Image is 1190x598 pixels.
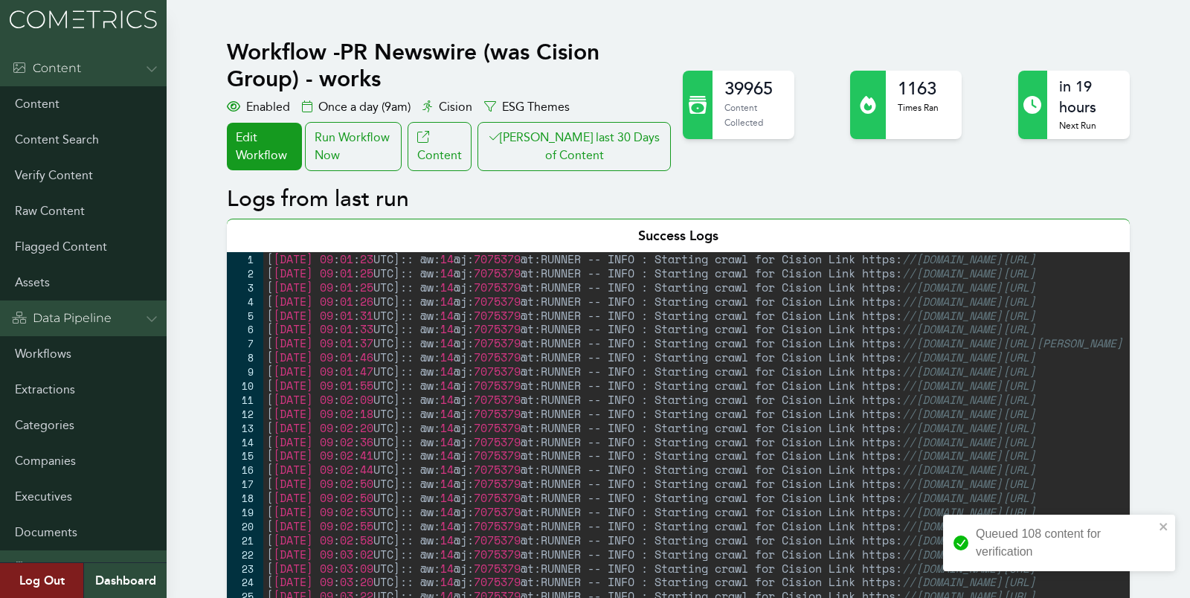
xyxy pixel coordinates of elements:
p: Next Run [1059,118,1117,133]
div: 12 [227,407,263,421]
button: [PERSON_NAME] last 30 Days of Content [477,122,671,171]
div: 2 [227,266,263,280]
button: close [1159,521,1169,533]
div: 1 [227,252,263,266]
h2: 39965 [724,77,782,100]
div: 17 [227,477,263,491]
div: 24 [227,575,263,589]
div: 23 [227,562,263,576]
div: 4 [227,295,263,309]
h2: 1163 [898,77,939,100]
div: 3 [227,280,263,295]
div: Cision [422,98,472,116]
div: Data Pipeline [12,309,112,327]
div: Queued 108 content for verification [976,525,1154,561]
a: Dashboard [83,563,167,598]
div: Run Workflow Now [305,122,402,171]
h2: in 19 hours [1059,77,1117,118]
div: 13 [227,421,263,435]
div: Content [12,60,81,77]
div: Enabled [227,98,290,116]
div: 14 [227,435,263,449]
div: Once a day (9am) [302,98,411,116]
h1: Workflow - PR Newswire (was Cision Group) - works [227,39,674,92]
div: 19 [227,505,263,519]
div: 6 [227,322,263,336]
div: 5 [227,309,263,323]
div: 18 [227,491,263,505]
div: 10 [227,379,263,393]
div: 7 [227,336,263,350]
div: ESG Themes [484,98,570,116]
div: 9 [227,364,263,379]
div: 8 [227,350,263,364]
div: 22 [227,547,263,562]
h2: Logs from last run [227,186,1129,213]
div: 21 [227,533,263,547]
div: 16 [227,463,263,477]
div: 15 [227,448,263,463]
p: Times Ran [898,100,939,115]
div: Admin [12,559,73,577]
div: 11 [227,393,263,407]
div: Success Logs [227,219,1129,252]
a: Edit Workflow [227,123,301,170]
a: Content [408,122,472,171]
div: 20 [227,519,263,533]
p: Content Collected [724,100,782,129]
